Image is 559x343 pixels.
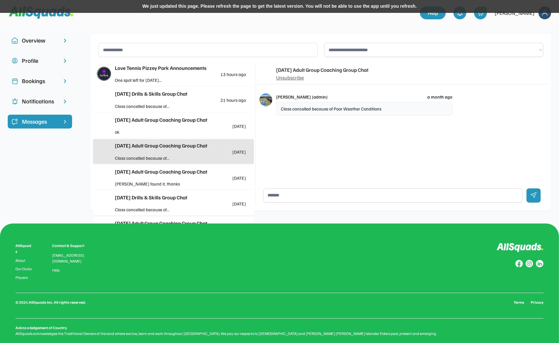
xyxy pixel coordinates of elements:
div: [DATE] Adult Group Coaching Group Chat [115,168,246,176]
div: ok [115,129,181,135]
div: [EMAIL_ADDRESS][DOMAIN_NAME] [52,252,92,264]
a: Our Clubs [15,267,33,271]
div: Acknowledgement of Country [15,325,67,331]
div: One spot left for [DATE]... [115,77,181,83]
img: chevron-right%20copy%203.svg [62,119,68,125]
img: yH5BAEAAAAALAAAAAABAAEAAAIBRAA7 [97,222,111,236]
div: Unsubscribe [276,74,304,81]
div: Class cancelled because of Poor Weather Conditions [276,102,452,116]
img: yH5BAEAAAAALAAAAAABAAEAAAIBRAA7 [97,144,111,158]
a: Terms [514,300,524,305]
img: chevron-right.svg [62,58,68,64]
div: [DATE] Adult Group Coaching Group Chat [115,116,246,124]
img: chevron-right.svg [62,98,68,105]
div: a month ago [427,93,452,100]
div: [DATE] [232,176,246,180]
div: [PERSON_NAME] (admin) [276,93,328,100]
div: [DATE] Drills & Skills Group Chat [115,194,246,201]
a: Help [420,6,446,19]
a: Players [15,275,33,280]
div: Class cancelled because of... [115,206,181,213]
div: Messages [22,117,58,126]
img: Frame%2018.svg [538,6,551,19]
div: [DATE] [232,201,246,206]
img: chevron-right.svg [62,78,68,84]
div: Class cancelled because of... [115,103,181,110]
img: Icon%20%2821%29.svg [12,119,18,125]
div: © 2024 AllSquads Inc. All rights reserved. [15,300,86,305]
img: Icon%20copy%204.svg [12,98,18,105]
a: Privacy [531,300,544,305]
div: Bookings [22,77,58,85]
div: 13 hours ago [220,72,246,77]
div: [DATE] Drills & Skills Group Chat [115,90,246,98]
img: shopping-cart-01%20%281%29.svg [477,10,484,16]
div: 21 hours ago [220,98,246,102]
div: [DATE] [232,149,246,154]
img: LTPP_Logo_REV.jpeg [97,67,111,81]
img: Icon%20copy%2010.svg [12,37,18,44]
img: yH5BAEAAAAALAAAAAABAAEAAAIBRAA7 [259,67,272,80]
div: [DATE] [232,124,246,129]
div: [DATE] Adult Group Coaching Group Chat [115,219,246,227]
img: user-circle.svg [12,58,18,64]
div: [DATE] Adult Group Coaching Group Chat [276,66,368,74]
div: Contact & Support [52,243,92,249]
img: yH5BAEAAAAALAAAAAABAAEAAAIBRAA7 [97,119,111,133]
img: love%20tennis%20cover.jpg [259,93,272,106]
img: yH5BAEAAAAALAAAAAABAAEAAAIBRAA7 [97,93,111,107]
div: Overview [22,36,58,45]
div: Notifications [22,97,58,106]
img: yH5BAEAAAAALAAAAAABAAEAAAIBRAA7 [97,170,111,185]
img: Logo%20inverted.svg [497,243,544,252]
img: Icon%20copy%202.svg [12,78,18,84]
div: Profile [22,56,58,65]
img: Group%20copy%208.svg [515,260,523,268]
img: chevron-right.svg [62,37,68,44]
a: Help [52,268,60,272]
div: [DATE] Adult Group Coaching Group Chat [115,142,246,149]
div: AllSquads acknowledges the Traditional Owners of the land where we live, learn and work throughou... [15,331,544,337]
div: AllSquads [15,243,33,254]
img: bell-03%20%281%29.svg [457,10,463,16]
div: Love Tennis Pizzey Park Announcements [115,64,246,72]
div: [PERSON_NAME] [495,9,535,17]
img: Group%20copy%207.svg [526,260,533,268]
div: Class cancelled because of... [115,155,181,161]
img: Group%20copy%206.svg [536,260,544,268]
a: About [15,258,33,263]
img: yH5BAEAAAAALAAAAAABAAEAAAIBRAA7 [97,196,111,210]
div: [PERSON_NAME] found it, thanks [115,180,181,187]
